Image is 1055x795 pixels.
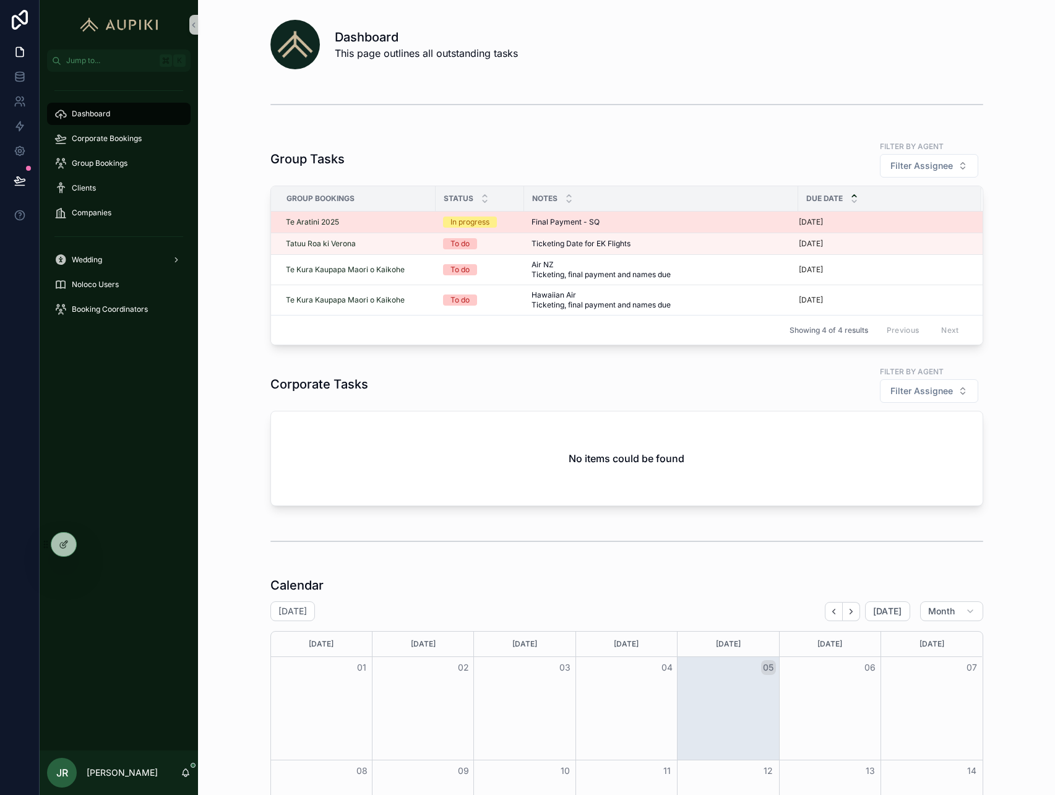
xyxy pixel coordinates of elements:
[47,103,191,125] a: Dashboard
[558,660,572,675] button: 03
[532,260,791,280] a: Air NZ Ticketing, final payment and names due
[273,632,370,656] div: [DATE]
[825,602,843,621] button: Back
[799,239,823,249] p: [DATE]
[532,217,600,227] span: Final Payment - SQ
[863,763,877,778] button: 13
[286,217,339,227] a: Te Aratini 2025
[883,632,980,656] div: [DATE]
[443,264,517,275] a: To do
[174,56,184,66] span: K
[890,385,953,397] span: Filter Assignee
[56,765,68,780] span: JR
[532,260,695,280] span: Air NZ Ticketing, final payment and names due
[790,325,868,335] span: Showing 4 of 4 results
[964,660,979,675] button: 07
[72,208,111,218] span: Companies
[66,56,155,66] span: Jump to...
[456,763,471,778] button: 09
[286,265,428,275] a: Te Kura Kaupapa Maori o Kaikohe
[761,763,776,778] button: 12
[47,202,191,224] a: Companies
[863,660,877,675] button: 06
[355,763,369,778] button: 08
[47,273,191,296] a: Noloco Users
[335,46,518,61] span: This page outlines all outstanding tasks
[782,632,879,656] div: [DATE]
[890,160,953,172] span: Filter Assignee
[270,150,345,168] h1: Group Tasks
[72,304,148,314] span: Booking Coordinators
[40,72,198,337] div: scrollable content
[532,194,558,204] span: Notes
[450,217,489,228] div: In progress
[286,239,356,249] a: Tatuu Roa ki Verona
[270,376,368,393] h1: Corporate Tasks
[47,177,191,199] a: Clients
[286,265,405,275] a: Te Kura Kaupapa Maori o Kaikohe
[928,606,955,617] span: Month
[799,217,967,227] a: [DATE]
[72,109,110,119] span: Dashboard
[450,238,470,249] div: To do
[880,366,944,377] label: Filter by agent
[578,632,675,656] div: [DATE]
[47,249,191,271] a: Wedding
[456,660,471,675] button: 02
[843,602,860,621] button: Next
[799,295,967,305] a: [DATE]
[799,295,823,305] p: [DATE]
[532,290,791,310] a: Hawaiian Air Ticketing, final payment and names due
[443,217,517,228] a: In progress
[806,194,843,204] span: Due Date
[799,239,967,249] a: [DATE]
[72,183,96,193] span: Clients
[47,152,191,174] a: Group Bookings
[450,264,470,275] div: To do
[278,605,307,617] h2: [DATE]
[450,294,470,306] div: To do
[660,763,674,778] button: 11
[880,140,944,152] label: Filter by agent
[476,632,573,656] div: [DATE]
[72,255,102,265] span: Wedding
[799,265,967,275] a: [DATE]
[964,763,979,778] button: 14
[880,154,978,178] button: Select Button
[799,217,823,227] p: [DATE]
[286,239,428,249] a: Tatuu Roa ki Verona
[443,238,517,249] a: To do
[799,265,823,275] p: [DATE]
[286,217,428,227] a: Te Aratini 2025
[532,239,631,249] span: Ticketing Date for EK Flights
[87,767,158,779] p: [PERSON_NAME]
[47,127,191,150] a: Corporate Bookings
[880,379,978,403] button: Select Button
[920,601,983,621] button: Month
[47,49,191,72] button: Jump to...K
[679,632,777,656] div: [DATE]
[873,606,902,617] span: [DATE]
[569,451,684,466] h2: No items could be found
[286,295,405,305] a: Te Kura Kaupapa Maori o Kaikohe
[47,298,191,320] a: Booking Coordinators
[532,290,717,310] span: Hawaiian Air Ticketing, final payment and names due
[865,601,910,621] button: [DATE]
[532,217,791,227] a: Final Payment - SQ
[286,295,428,305] a: Te Kura Kaupapa Maori o Kaikohe
[444,194,473,204] span: Status
[286,194,355,204] span: Group Bookings
[374,632,472,656] div: [DATE]
[532,239,791,249] a: Ticketing Date for EK Flights
[355,660,369,675] button: 01
[72,280,119,290] span: Noloco Users
[558,763,572,778] button: 10
[335,28,518,46] h1: Dashboard
[443,294,517,306] a: To do
[761,660,776,675] button: 05
[72,134,142,144] span: Corporate Bookings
